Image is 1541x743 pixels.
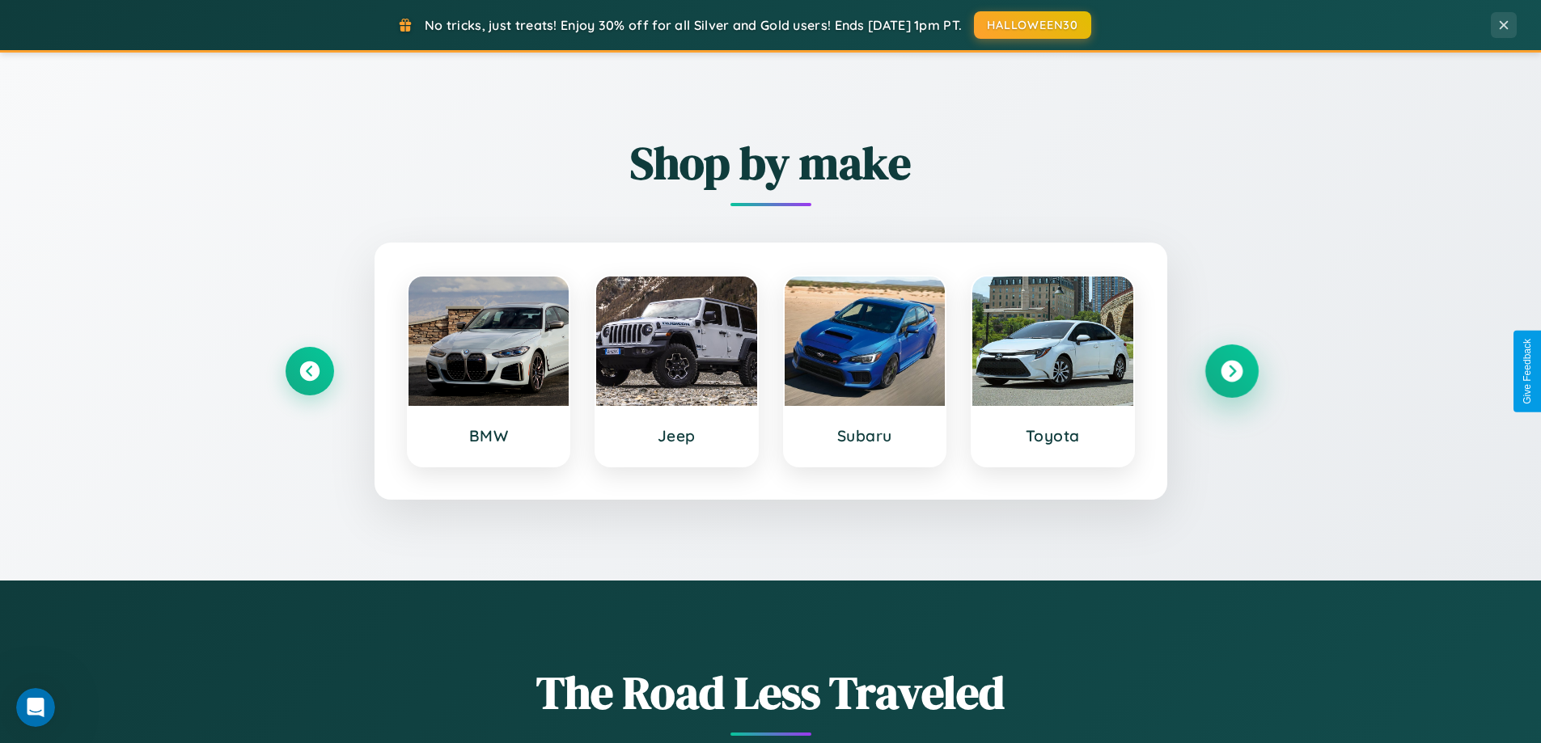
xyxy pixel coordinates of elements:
div: Give Feedback [1522,339,1533,404]
h2: Shop by make [286,132,1256,194]
h3: Toyota [989,426,1117,445]
button: HALLOWEEN30 [974,11,1091,39]
h3: Jeep [612,426,741,445]
span: No tricks, just treats! Enjoy 30% off for all Silver and Gold users! Ends [DATE] 1pm PT. [425,17,962,33]
h3: BMW [425,426,553,445]
h1: The Road Less Traveled [286,661,1256,724]
h3: Subaru [801,426,929,445]
iframe: Intercom live chat [16,688,55,727]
